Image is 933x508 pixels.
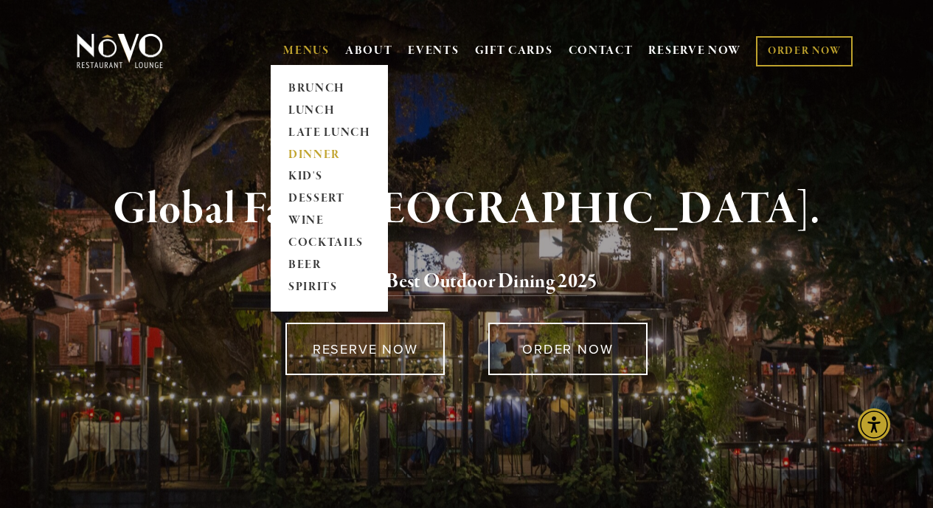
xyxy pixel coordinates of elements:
a: GIFT CARDS [475,37,553,65]
a: BRUNCH [283,78,375,100]
a: WINE [283,210,375,233]
a: SPIRITS [283,277,375,299]
a: EVENTS [408,44,459,58]
a: MENUS [283,44,330,58]
a: LATE LUNCH [283,122,375,144]
a: ORDER NOW [488,323,648,375]
a: DESSERT [283,188,375,210]
a: COCKTAILS [283,233,375,255]
a: LUNCH [283,100,375,122]
a: Voted Best Outdoor Dining 202 [336,269,587,297]
a: DINNER [283,144,375,166]
a: ABOUT [345,44,393,58]
strong: Global Fare. [GEOGRAPHIC_DATA]. [113,182,820,238]
h2: 5 [97,267,836,298]
a: ORDER NOW [756,36,853,66]
a: KID'S [283,166,375,188]
a: RESERVE NOW [648,37,741,65]
div: Accessibility Menu [858,408,890,441]
a: CONTACT [569,37,634,65]
img: Novo Restaurant &amp; Lounge [74,32,166,69]
a: RESERVE NOW [285,323,445,375]
a: BEER [283,255,375,277]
